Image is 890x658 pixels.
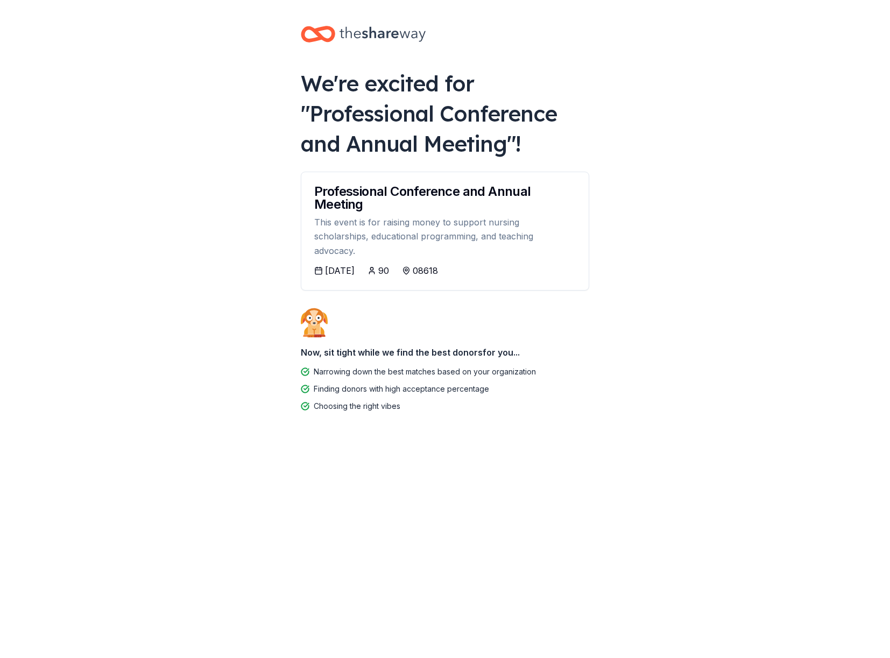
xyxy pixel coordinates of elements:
div: Professional Conference and Annual Meeting [314,185,576,211]
div: Now, sit tight while we find the best donors for you... [301,342,589,363]
div: Choosing the right vibes [314,400,400,413]
div: [DATE] [325,264,355,277]
div: Finding donors with high acceptance percentage [314,383,489,395]
div: 90 [378,264,389,277]
div: Narrowing down the best matches based on your organization [314,365,536,378]
div: 08618 [413,264,438,277]
div: We're excited for " Professional Conference and Annual Meeting "! [301,68,589,159]
div: This event is for raising money to support nursing scholarships, educational programming, and tea... [314,215,576,258]
img: Dog waiting patiently [301,308,328,337]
